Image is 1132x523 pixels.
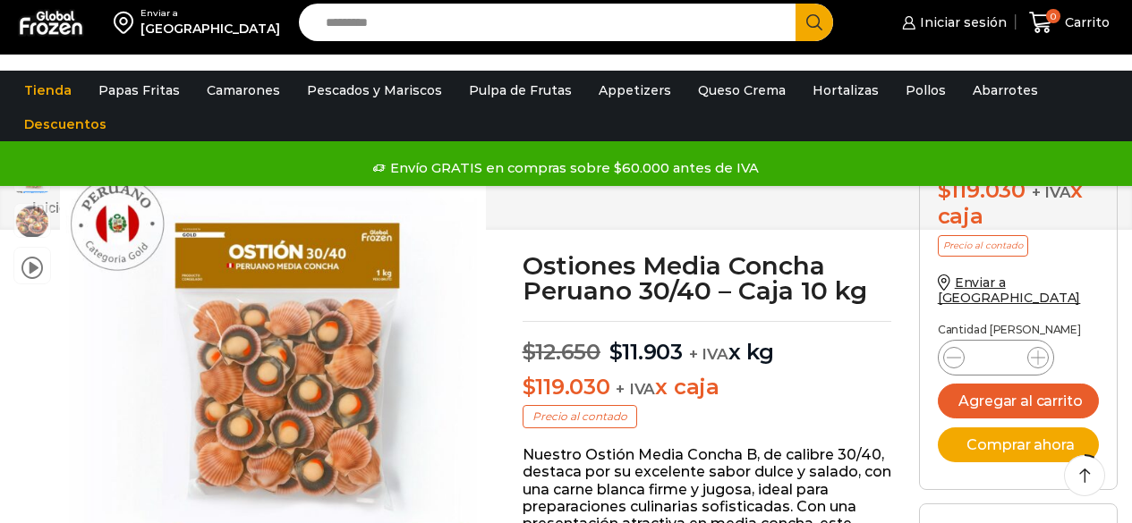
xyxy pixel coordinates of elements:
a: Enviar a [GEOGRAPHIC_DATA] [938,274,1081,306]
span: + IVA [1032,183,1071,201]
span: $ [609,339,623,365]
span: $ [523,339,536,365]
button: Comprar ahora [938,427,1099,462]
span: $ [938,177,951,203]
bdi: 119.030 [523,374,610,400]
a: Pollos [897,73,955,107]
div: [GEOGRAPHIC_DATA] [140,20,280,38]
a: Descuentos [15,107,115,141]
a: 0 Carrito [1025,2,1114,44]
span: + IVA [616,380,655,398]
div: x caja [938,178,1099,230]
a: Camarones [198,73,289,107]
p: Precio al contado [938,235,1028,257]
span: + IVA [689,345,728,363]
a: Tienda [15,73,81,107]
button: Agregar al carrito [938,384,1099,418]
p: x caja [523,375,892,401]
a: Papas Fritas [89,73,189,107]
span: Carrito [1060,13,1110,31]
bdi: 119.030 [938,177,1026,203]
span: $ [523,374,536,400]
p: x kg [523,321,892,366]
div: Enviar a [140,7,280,20]
bdi: 12.650 [523,339,600,365]
bdi: 11.903 [609,339,683,365]
img: address-field-icon.svg [114,7,140,38]
span: Iniciar sesión [915,13,1007,31]
p: Cantidad [PERSON_NAME] [938,324,1099,336]
a: Appetizers [590,73,680,107]
h1: Ostiones Media Concha Peruano 30/40 – Caja 10 kg [523,253,892,303]
a: Abarrotes [964,73,1047,107]
span: 0 [1046,9,1060,23]
a: Hortalizas [804,73,888,107]
a: Queso Crema [689,73,795,107]
a: Iniciar sesión [898,4,1007,40]
input: Product quantity [979,345,1013,370]
p: Precio al contado [523,405,637,428]
button: Search button [796,4,833,41]
a: Pulpa de Frutas [460,73,581,107]
span: ostiones-con-concha [14,204,50,240]
a: Pescados y Mariscos [298,73,451,107]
